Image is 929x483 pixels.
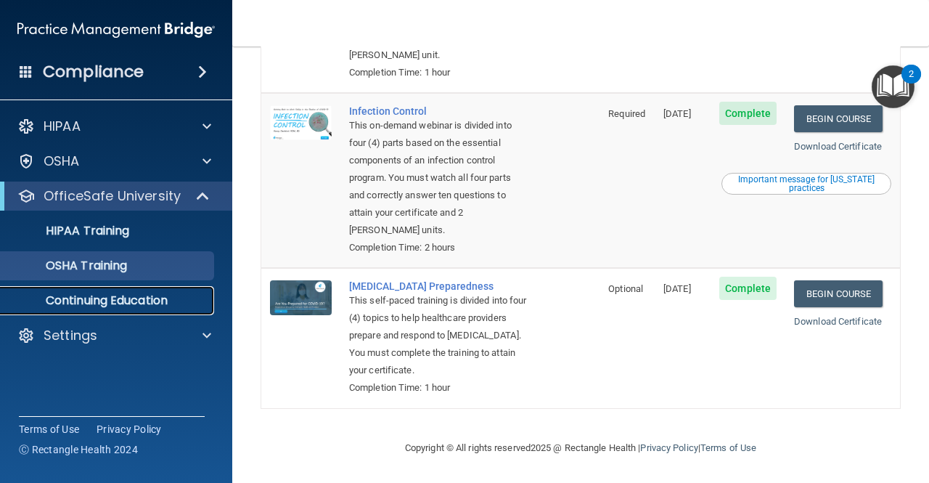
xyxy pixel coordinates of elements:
[9,293,208,308] p: Continuing Education
[349,239,527,256] div: Completion Time: 2 hours
[794,316,882,327] a: Download Certificate
[17,118,211,135] a: HIPAA
[19,442,138,457] span: Ⓒ Rectangle Health 2024
[794,280,883,307] a: Begin Course
[44,153,80,170] p: OSHA
[17,153,211,170] a: OSHA
[640,442,697,453] a: Privacy Policy
[719,102,777,125] span: Complete
[349,117,527,239] div: This on-demand webinar is divided into four (4) parts based on the essential components of an inf...
[872,65,914,108] button: Open Resource Center, 2 new notifications
[316,425,846,471] div: Copyright © All rights reserved 2025 @ Rectangle Health | |
[909,74,914,93] div: 2
[608,108,645,119] span: Required
[721,173,891,195] button: Read this if you are a dental practitioner in the state of CA
[9,224,129,238] p: HIPAA Training
[44,187,181,205] p: OfficeSafe University
[97,422,162,437] a: Privacy Policy
[349,64,527,81] div: Completion Time: 1 hour
[44,118,81,135] p: HIPAA
[700,442,756,453] a: Terms of Use
[349,105,527,117] a: Infection Control
[794,105,883,132] a: Begin Course
[44,327,97,344] p: Settings
[43,62,144,82] h4: Compliance
[794,141,882,152] a: Download Certificate
[349,280,527,292] a: [MEDICAL_DATA] Preparedness
[17,327,211,344] a: Settings
[17,187,210,205] a: OfficeSafe University
[663,283,691,294] span: [DATE]
[663,108,691,119] span: [DATE]
[19,422,79,437] a: Terms of Use
[9,259,127,273] p: OSHA Training
[349,292,527,379] div: This self-paced training is divided into four (4) topics to help healthcare providers prepare and...
[724,175,889,192] div: Important message for [US_STATE] practices
[608,283,643,294] span: Optional
[719,277,777,300] span: Complete
[349,379,527,397] div: Completion Time: 1 hour
[17,15,215,44] img: PMB logo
